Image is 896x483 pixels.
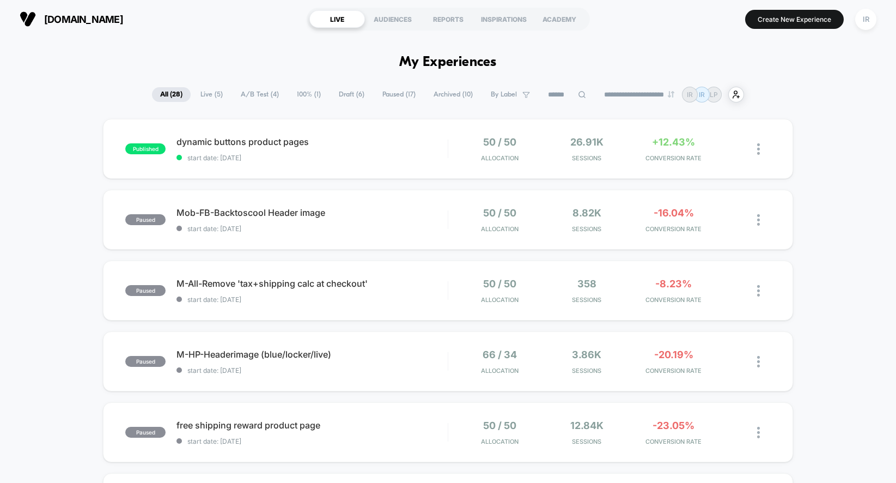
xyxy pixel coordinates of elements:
span: Mob-FB-Backtoscool Header image [176,207,448,218]
span: 50 / 50 [483,136,516,148]
span: -20.19% [654,349,693,360]
img: close [757,427,760,438]
button: Create New Experience [745,10,844,29]
span: Sessions [546,438,627,445]
div: AUDIENCES [365,10,420,28]
div: LIVE [309,10,365,28]
img: close [757,143,760,155]
span: Draft ( 6 ) [331,87,373,102]
div: IR [855,9,876,30]
span: dynamic buttons product pages [176,136,448,147]
span: paused [125,285,166,296]
span: 100% ( 1 ) [289,87,329,102]
span: Sessions [546,367,627,375]
span: Allocation [481,367,519,375]
h1: My Experiences [399,55,497,70]
span: Sessions [546,296,627,304]
span: Allocation [481,296,519,304]
span: -16.04% [654,207,694,219]
span: CONVERSION RATE [633,367,714,375]
span: 50 / 50 [483,278,516,289]
span: All ( 28 ) [152,87,191,102]
button: IR [852,8,880,31]
span: Allocation [481,438,519,445]
span: +12.43% [652,136,695,148]
span: 3.86k [572,349,601,360]
span: CONVERSION RATE [633,296,714,304]
span: paused [125,356,166,367]
span: paused [125,214,166,225]
span: Allocation [481,225,519,233]
span: CONVERSION RATE [633,154,714,162]
span: 50 / 50 [483,207,516,219]
span: 50 / 50 [483,420,516,431]
button: [DOMAIN_NAME] [16,10,126,28]
span: M-HP-Headerimage (blue/locker/live) [176,349,448,360]
span: -8.23% [655,278,692,289]
img: end [668,91,674,98]
div: INSPIRATIONS [476,10,532,28]
span: CONVERSION RATE [633,438,714,445]
div: ACADEMY [532,10,587,28]
span: start date: [DATE] [176,295,448,304]
span: 26.91k [570,136,604,148]
img: close [757,285,760,297]
div: REPORTS [420,10,476,28]
span: published [125,143,166,154]
img: close [757,356,760,367]
span: M-All-Remove 'tax+shipping calc at checkout' [176,278,448,289]
span: start date: [DATE] [176,154,448,162]
span: free shipping reward product page [176,420,448,431]
span: 12.84k [570,420,604,431]
p: LP [710,90,718,99]
span: 8.82k [572,207,601,219]
span: -23.05% [653,420,694,431]
span: 358 [577,278,596,289]
span: Sessions [546,154,627,162]
span: Live ( 5 ) [192,87,231,102]
p: IR [687,90,693,99]
span: Sessions [546,225,627,233]
span: Allocation [481,154,519,162]
img: Visually logo [20,11,36,27]
span: paused [125,427,166,438]
span: start date: [DATE] [176,366,448,375]
span: By Label [491,90,517,99]
span: 66 / 34 [483,349,517,360]
span: [DOMAIN_NAME] [44,14,123,25]
span: Archived ( 10 ) [425,87,481,102]
span: Paused ( 17 ) [374,87,424,102]
span: start date: [DATE] [176,225,448,233]
p: IR [699,90,705,99]
span: start date: [DATE] [176,437,448,445]
img: close [757,214,760,226]
span: A/B Test ( 4 ) [233,87,287,102]
span: CONVERSION RATE [633,225,714,233]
